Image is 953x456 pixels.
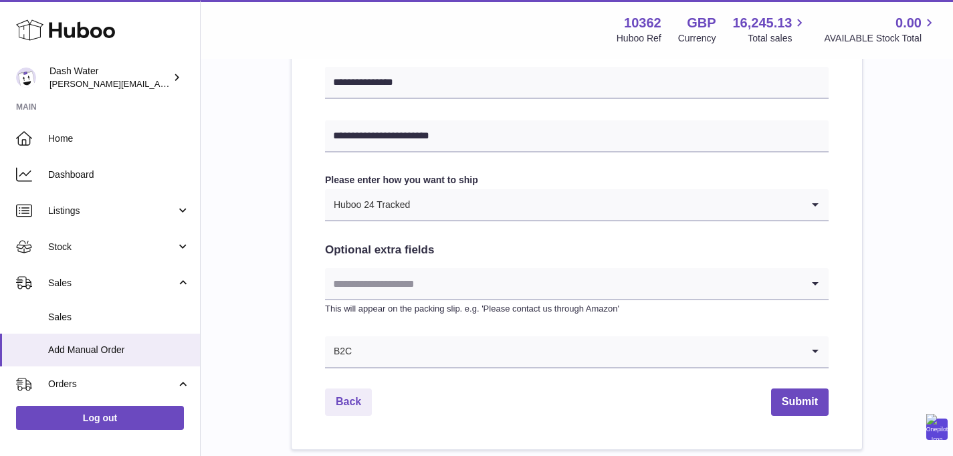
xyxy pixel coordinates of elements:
div: Search for option [325,268,829,300]
span: Add Manual Order [48,344,190,356]
div: Search for option [325,336,829,368]
strong: GBP [687,14,716,32]
p: This will appear on the packing slip. e.g. 'Please contact us through Amazon' [325,303,829,315]
span: AVAILABLE Stock Total [824,32,937,45]
a: 0.00 AVAILABLE Stock Total [824,14,937,45]
a: Log out [16,406,184,430]
div: Search for option [325,189,829,221]
span: Huboo 24 Tracked [325,189,411,220]
span: Total sales [748,32,807,45]
span: 16,245.13 [732,14,792,32]
div: Currency [678,32,716,45]
span: [PERSON_NAME][EMAIL_ADDRESS][DOMAIN_NAME] [49,78,268,89]
img: james@dash-water.com [16,68,36,88]
a: Back [325,388,372,416]
strong: 10362 [624,14,661,32]
div: Huboo Ref [617,32,661,45]
span: Home [48,132,190,145]
span: Dashboard [48,168,190,181]
label: Please enter how you want to ship [325,174,829,187]
input: Search for option [411,189,802,220]
a: 16,245.13 Total sales [732,14,807,45]
span: Listings [48,205,176,217]
span: Sales [48,277,176,290]
div: Dash Water [49,65,170,90]
span: Stock [48,241,176,253]
input: Search for option [325,268,802,299]
h2: Optional extra fields [325,243,829,258]
span: Orders [48,378,176,390]
span: B2C [325,336,352,367]
button: Submit [771,388,829,416]
span: Sales [48,311,190,324]
span: 0.00 [895,14,922,32]
input: Search for option [352,336,802,367]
